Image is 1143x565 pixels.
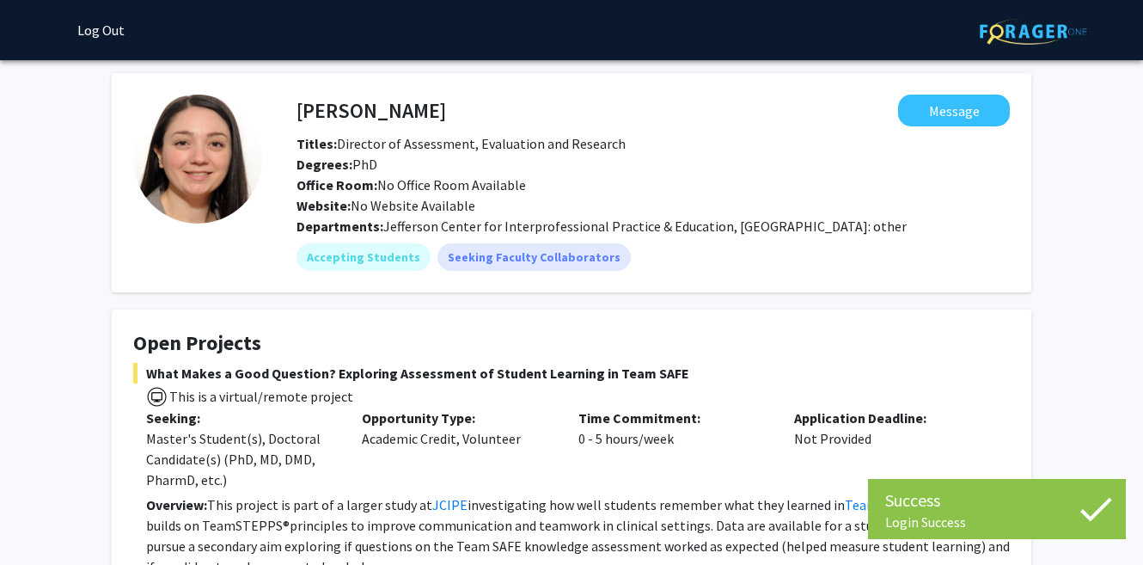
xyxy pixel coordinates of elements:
img: Profile Picture [133,95,262,224]
strong: Overview: [146,496,207,513]
img: ForagerOne Logo [980,18,1087,45]
span: This is a virtual/remote project [168,388,353,405]
a: JCIPE [432,496,468,513]
h4: [PERSON_NAME] [296,95,446,126]
b: Titles: [296,135,337,152]
p: Seeking: [146,408,336,428]
div: Success [885,488,1109,513]
p: Application Deadline: [794,408,984,428]
span: Jefferson Center for Interprofessional Practice & Education, [GEOGRAPHIC_DATA]: other [383,218,907,235]
div: Academic Credit, Volunteer [349,408,565,490]
b: Degrees: [296,156,352,173]
b: Office Room: [296,176,377,193]
h4: Open Projects [133,331,1010,356]
button: Message Maria Brucato [898,95,1010,126]
div: Not Provided [781,408,997,490]
span: Director of Assessment, Evaluation and Research [296,135,626,152]
span: What Makes a Good Question? Exploring Assessment of Student Learning in Team SAFE [133,363,1010,384]
a: Team SAFE [845,496,910,513]
div: Login Success [885,513,1109,531]
b: Website: [296,197,351,214]
p: Time Commitment: [578,408,768,428]
p: Opportunity Type: [362,408,552,428]
div: 0 - 5 hours/week [565,408,781,490]
div: Master's Student(s), Doctoral Candidate(s) (PhD, MD, DMD, PharmD, etc.) [146,428,336,490]
span: PhD [296,156,377,173]
span: ® [283,517,290,534]
mat-chip: Seeking Faculty Collaborators [437,243,631,271]
b: Departments: [296,218,383,235]
span: No Office Room Available [296,176,526,193]
span: No Website Available [296,197,475,214]
mat-chip: Accepting Students [296,243,431,271]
